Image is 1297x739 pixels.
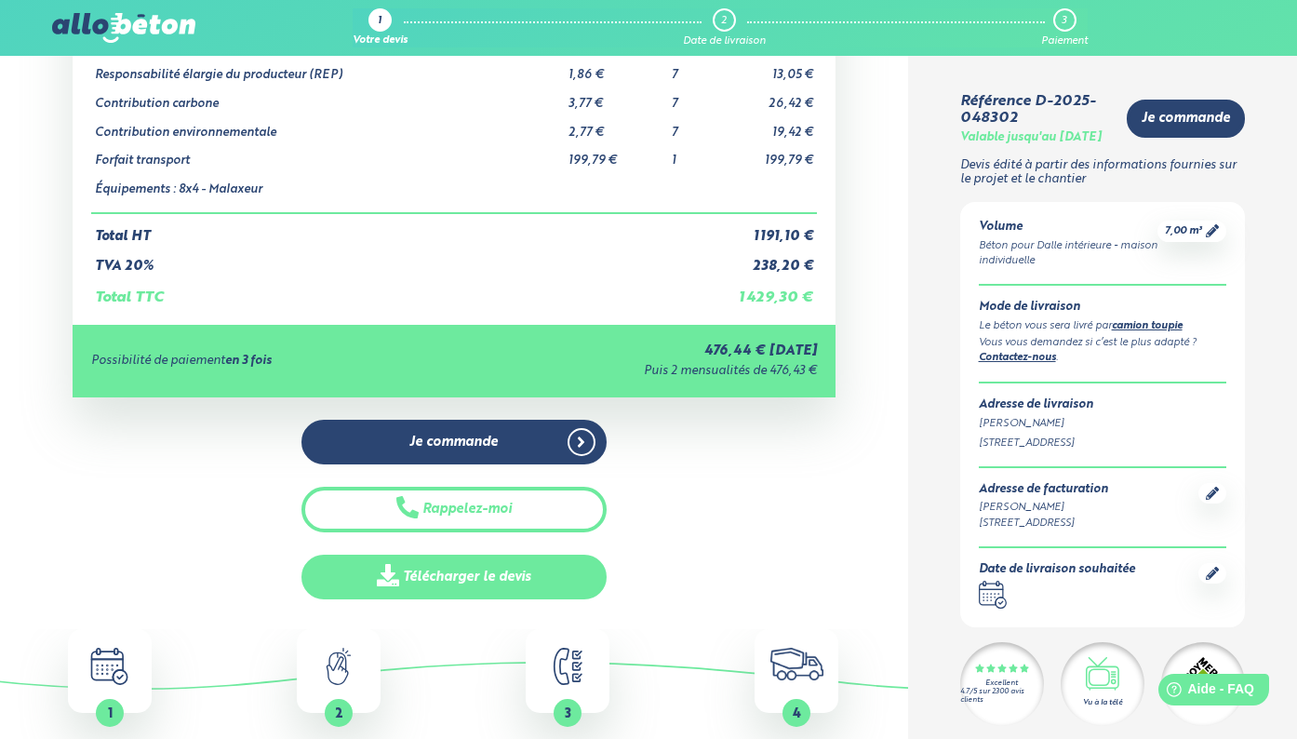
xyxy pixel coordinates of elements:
[979,238,1158,270] div: Béton pour Dalle intérieure - maison individuelle
[979,416,1227,432] div: [PERSON_NAME]
[91,83,565,112] td: Contribution carbone
[301,420,607,465] a: Je commande
[668,140,730,168] td: 1
[979,221,1158,235] div: Volume
[731,54,817,83] td: 13,05 €
[731,244,817,275] td: 238,20 €
[565,83,668,112] td: 3,77 €
[985,679,1018,688] div: Excellent
[979,398,1227,412] div: Adresse de livraison
[731,213,817,245] td: 1 191,10 €
[91,244,730,275] td: TVA 20%
[979,353,1056,363] a: Contactez-nous
[960,131,1102,145] div: Valable jusqu'au [DATE]
[979,436,1227,451] div: [STREET_ADDRESS]
[108,707,113,720] span: 1
[793,707,801,720] span: 4
[1112,321,1183,331] a: camion toupie
[960,93,1113,128] div: Référence D-2025-048302
[979,335,1227,368] div: Vous vous demandez si c’est le plus adapté ? .
[91,168,565,213] td: Équipements : 8x4 - Malaxeur
[91,140,565,168] td: Forfait transport
[721,15,727,27] div: 2
[770,648,823,680] img: truck.c7a9816ed8b9b1312949.png
[731,112,817,141] td: 19,42 €
[565,54,668,83] td: 1,86 €
[409,435,498,450] span: Je commande
[668,112,730,141] td: 7
[979,500,1108,516] div: [PERSON_NAME]
[30,48,45,63] img: website_grey.svg
[378,16,381,28] div: 1
[461,343,817,359] div: 476,44 € [DATE]
[1127,100,1245,138] a: Je commande
[1062,15,1066,27] div: 3
[353,8,408,47] a: 1 Votre devis
[301,487,607,532] button: Rappelez-moi
[75,108,90,123] img: tab_domain_overview_orange.svg
[225,355,272,367] strong: en 3 fois
[731,275,817,306] td: 1 429,30 €
[335,707,343,720] span: 2
[96,110,143,122] div: Domaine
[979,318,1227,335] div: Le béton vous sera livré par
[353,35,408,47] div: Votre devis
[1142,111,1230,127] span: Je commande
[1131,666,1277,719] iframe: Help widget launcher
[91,54,565,83] td: Responsabilité élargie du producteur (REP)
[91,355,461,369] div: Possibilité de paiement
[565,112,668,141] td: 2,77 €
[1041,8,1088,47] a: 3 Paiement
[565,707,571,720] span: 3
[211,108,226,123] img: tab_keywords_by_traffic_grey.svg
[979,516,1108,531] div: [STREET_ADDRESS]
[668,54,730,83] td: 7
[91,275,730,306] td: Total TTC
[91,213,730,245] td: Total HT
[683,8,766,47] a: 2 Date de livraison
[683,35,766,47] div: Date de livraison
[232,110,285,122] div: Mots-clés
[52,13,195,43] img: allobéton
[960,159,1246,186] p: Devis édité à partir des informations fournies sur le projet et le chantier
[668,83,730,112] td: 7
[565,140,668,168] td: 199,79 €
[960,688,1044,705] div: 4.7/5 sur 2300 avis clients
[979,483,1108,497] div: Adresse de facturation
[1041,35,1088,47] div: Paiement
[731,83,817,112] td: 26,42 €
[301,555,607,600] a: Télécharger le devis
[979,563,1135,577] div: Date de livraison souhaitée
[731,140,817,168] td: 199,79 €
[48,48,210,63] div: Domaine: [DOMAIN_NAME]
[91,112,565,141] td: Contribution environnementale
[1083,697,1122,708] div: Vu à la télé
[979,301,1227,315] div: Mode de livraison
[461,365,817,379] div: Puis 2 mensualités de 476,43 €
